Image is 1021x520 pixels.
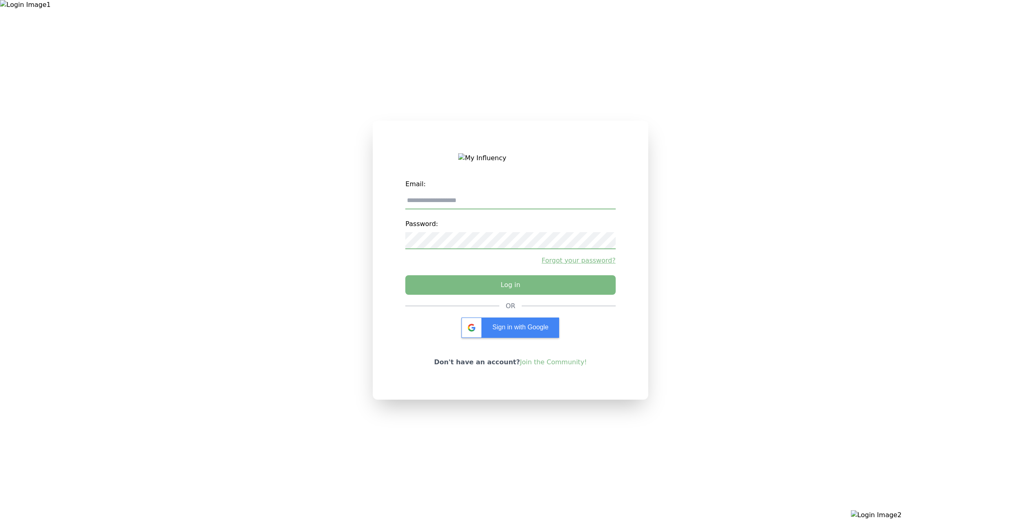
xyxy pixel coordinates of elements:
[461,318,559,338] div: Sign in with Google
[405,256,615,265] a: Forgot your password?
[434,357,587,367] p: Don't have an account?
[492,324,549,331] span: Sign in with Google
[520,358,587,366] a: Join the Community!
[405,216,615,232] label: Password:
[506,301,516,311] div: OR
[405,275,615,295] button: Log in
[405,176,615,192] label: Email:
[851,510,1021,520] img: Login Image2
[458,153,562,163] img: My Influency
